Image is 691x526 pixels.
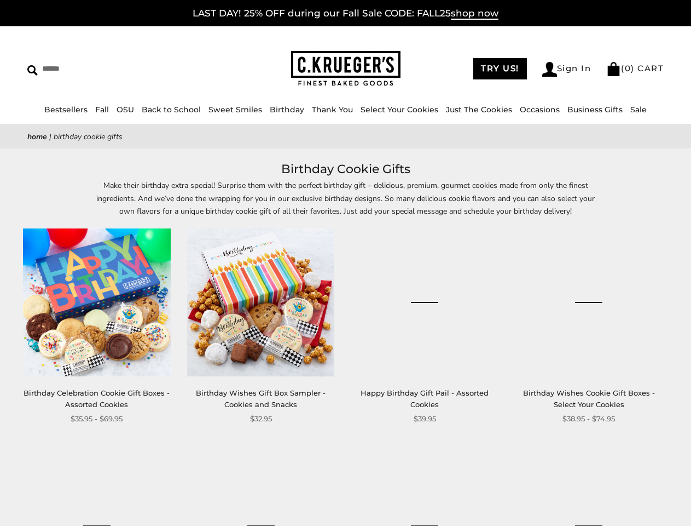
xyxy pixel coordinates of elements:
a: LAST DAY! 25% OFF during our Fall Sale CODE: FALL25shop now [193,8,498,20]
a: Birthday Wishes Cookie Gift Boxes - Select Your Cookies [523,388,655,409]
img: Birthday Wishes Gift Box Sampler - Cookies and Snacks [187,228,335,376]
a: OSU [117,105,134,115]
a: Happy Birthday Gift Pail - Assorted Cookies [351,228,498,376]
span: $35.95 - $69.95 [71,413,123,425]
a: Just The Cookies [446,105,512,115]
nav: breadcrumbs [27,130,664,143]
a: Select Your Cookies [361,105,438,115]
a: (0) CART [606,63,664,73]
a: Birthday Wishes Cookie Gift Boxes - Select Your Cookies [515,228,663,376]
input: Search [27,60,173,77]
a: Home [27,131,47,142]
a: Happy Birthday Gift Pail - Assorted Cookies [361,388,489,409]
p: Make their birthday extra special! Surprise them with the perfect birthday gift – delicious, prem... [94,179,597,217]
img: C.KRUEGER'S [291,51,400,87]
img: Search [27,65,38,76]
span: $39.95 [414,413,436,425]
a: Sale [630,105,647,115]
a: Business Gifts [567,105,623,115]
a: Back to School [142,105,201,115]
span: $32.95 [250,413,272,425]
img: Bag [606,62,621,76]
a: Birthday Celebration Cookie Gift Boxes - Assorted Cookies [24,388,170,409]
a: Sign In [542,62,591,77]
span: | [49,131,51,142]
a: Occasions [520,105,560,115]
span: shop now [451,8,498,20]
a: Birthday Wishes Gift Box Sampler - Cookies and Snacks [196,388,326,409]
a: Birthday [270,105,304,115]
a: TRY US! [473,58,527,79]
a: Fall [95,105,109,115]
a: Sweet Smiles [208,105,262,115]
span: $38.95 - $74.95 [562,413,615,425]
img: Account [542,62,557,77]
span: Birthday Cookie Gifts [54,131,123,142]
h1: Birthday Cookie Gifts [44,159,647,179]
a: Thank You [312,105,353,115]
span: 0 [625,63,631,73]
a: Bestsellers [44,105,88,115]
img: Birthday Celebration Cookie Gift Boxes - Assorted Cookies [23,228,171,376]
